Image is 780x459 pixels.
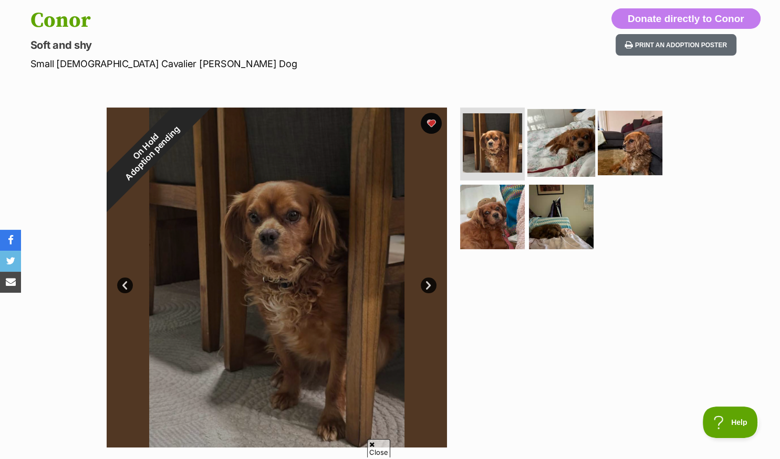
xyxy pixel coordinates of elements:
[529,185,594,249] img: Photo of Conor
[421,113,442,134] button: favourite
[527,109,595,176] img: Photo of Conor
[703,407,759,438] iframe: Help Scout Beacon - Open
[598,111,662,175] img: Photo of Conor
[30,38,475,52] p: Soft and shy
[421,277,436,293] a: Next
[367,439,390,457] span: Close
[616,34,736,56] button: Print an adoption poster
[30,8,475,33] h1: Conor
[119,120,186,187] span: Adoption pending
[117,277,133,293] a: Prev
[611,8,761,29] button: Donate directly to Conor
[463,113,522,173] img: Photo of Conor
[30,57,475,71] p: Small [DEMOGRAPHIC_DATA] Cavalier [PERSON_NAME] Dog
[460,185,525,249] img: Photo of Conor
[79,80,219,219] div: On Hold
